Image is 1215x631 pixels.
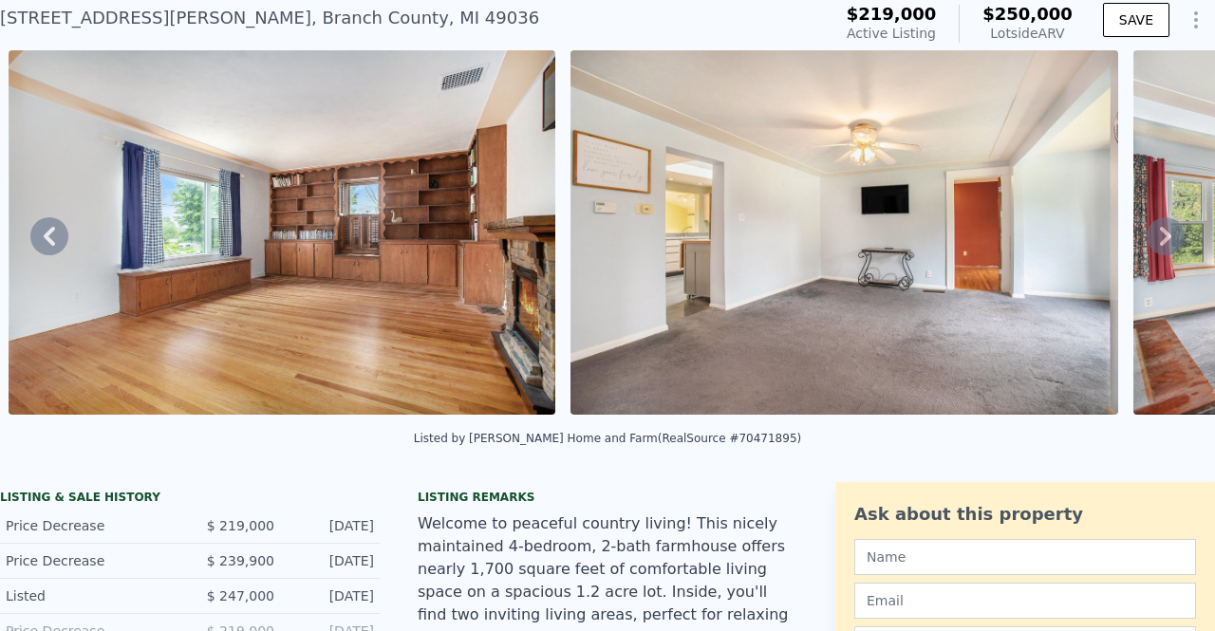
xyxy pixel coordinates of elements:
div: Price Decrease [6,516,175,535]
span: $250,000 [982,4,1073,24]
span: $ 247,000 [207,588,274,603]
img: Sale: 144417737 Parcel: 60451735 [9,50,555,415]
div: Listed [6,586,175,605]
button: SAVE [1103,3,1169,37]
div: Listing remarks [418,490,797,505]
div: Price Decrease [6,551,175,570]
div: Lotside ARV [982,24,1073,43]
input: Email [854,583,1196,619]
div: Listed by [PERSON_NAME] Home and Farm (RealSource #70471895) [414,432,801,445]
button: Show Options [1177,1,1215,39]
span: $ 239,900 [207,553,274,568]
input: Name [854,539,1196,575]
span: $ 219,000 [207,518,274,533]
img: Sale: 144417737 Parcel: 60451735 [570,50,1118,415]
div: [DATE] [290,551,374,570]
div: Ask about this property [854,501,1196,528]
div: [DATE] [290,516,374,535]
span: Active Listing [847,26,936,41]
div: [DATE] [290,586,374,605]
span: $219,000 [847,4,937,24]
